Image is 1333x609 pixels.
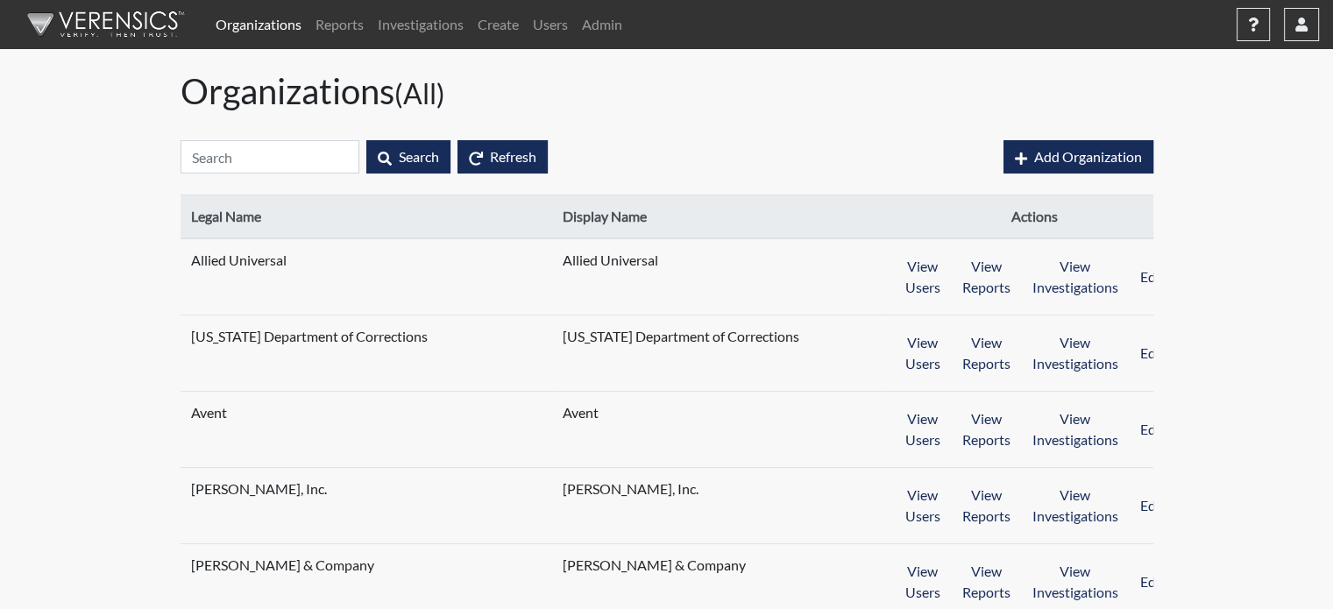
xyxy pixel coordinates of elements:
a: Create [471,7,526,42]
button: View Reports [951,402,1022,457]
button: View Investigations [1021,402,1130,457]
a: Organizations [209,7,308,42]
button: View Reports [951,555,1022,609]
span: Search [399,148,439,165]
th: Actions [883,195,1187,239]
a: Users [526,7,575,42]
button: View Reports [951,326,1022,380]
button: View Investigations [1021,326,1130,380]
span: [PERSON_NAME], Inc. [563,478,782,499]
th: Display Name [552,195,883,239]
small: (All) [394,76,445,110]
button: View Users [894,478,952,533]
button: Refresh [457,140,548,173]
th: Legal Name [181,195,552,239]
button: Edit [1129,478,1176,533]
button: Search [366,140,450,173]
span: Refresh [490,148,536,165]
button: View Users [894,250,952,304]
button: View Reports [951,250,1022,304]
span: [PERSON_NAME], Inc. [191,478,410,499]
button: Edit [1129,402,1176,457]
button: View Reports [951,478,1022,533]
span: [PERSON_NAME] & Company [191,555,410,576]
button: View Users [894,555,952,609]
span: [US_STATE] Department of Corrections [191,326,428,347]
button: Edit [1129,250,1176,304]
button: Edit [1129,555,1176,609]
button: Add Organization [1003,140,1153,173]
span: [PERSON_NAME] & Company [563,555,782,576]
button: Edit [1129,326,1176,380]
span: Avent [563,402,782,423]
button: View Investigations [1021,555,1130,609]
button: View Investigations [1021,478,1130,533]
input: Search [181,140,359,173]
a: Reports [308,7,371,42]
span: Allied Universal [563,250,782,271]
span: Avent [191,402,410,423]
button: View Users [894,326,952,380]
span: Add Organization [1034,148,1142,165]
h1: Organizations [181,70,1153,112]
span: Allied Universal [191,250,410,271]
button: View Investigations [1021,250,1130,304]
span: [US_STATE] Department of Corrections [563,326,799,347]
a: Investigations [371,7,471,42]
a: Admin [575,7,629,42]
button: View Users [894,402,952,457]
